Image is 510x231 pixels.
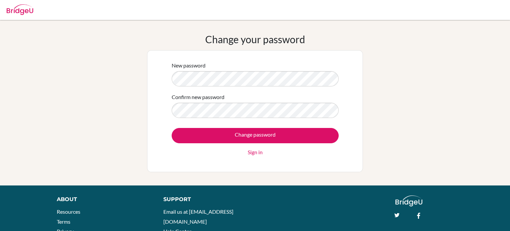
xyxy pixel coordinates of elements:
h1: Change your password [205,33,305,45]
div: About [57,195,148,203]
label: New password [172,61,206,69]
img: Bridge-U [7,4,33,15]
img: logo_white@2x-f4f0deed5e89b7ecb1c2cc34c3e3d731f90f0f143d5ea2071677605dd97b5244.png [395,195,422,206]
a: Email us at [EMAIL_ADDRESS][DOMAIN_NAME] [163,208,233,225]
input: Change password [172,128,339,143]
a: Sign in [248,148,263,156]
a: Resources [57,208,80,215]
label: Confirm new password [172,93,224,101]
a: Terms [57,218,70,225]
div: Support [163,195,248,203]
